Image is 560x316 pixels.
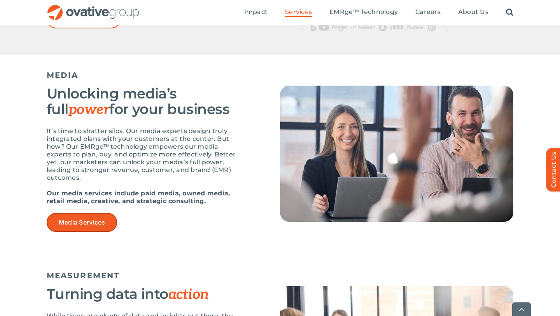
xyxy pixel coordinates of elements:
[458,8,488,17] a: About Us
[47,271,513,280] h5: MEASUREMENT
[168,286,209,303] span: action
[59,219,105,226] span: Media Services
[285,8,312,16] span: Services
[415,8,441,16] span: Careers
[47,70,513,80] h5: MEDIA
[47,127,241,182] p: It’s time to shatter silos. Our media experts design truly integrated plans with your customers a...
[47,4,140,11] a: OG_Full_horizontal_RGB
[47,190,230,205] strong: Our media services include paid media, owned media, retail media, creative, and strategic consult...
[329,8,398,16] span: EMRge™ Technology
[244,8,268,17] a: Impact
[68,101,109,118] span: power
[506,8,513,17] a: Search
[415,8,441,17] a: Careers
[285,8,312,17] a: Services
[47,213,117,232] a: Media Services
[458,8,488,16] span: About Us
[47,86,241,118] h3: Unlocking media’s full for your business
[329,8,398,17] a: EMRge™ Technology
[244,8,268,16] span: Impact
[280,86,513,222] img: Services – Media
[47,286,241,302] h3: Turning data into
